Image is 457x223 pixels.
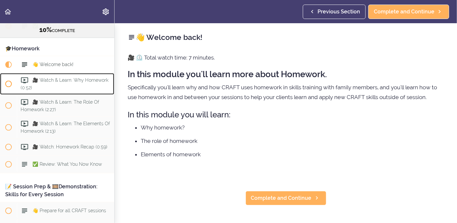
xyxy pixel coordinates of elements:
li: The role of homework [141,137,444,145]
p: 🎥 ⏲️ Total watch time: 7 minutes. [128,53,444,62]
svg: Back to course curriculum [4,8,12,16]
span: 🎥 Watch & Learn: The Elements Of Homework (2:13) [21,121,110,134]
span: Complete and Continue [251,194,312,202]
span: ✅ Review: What You Now Know [32,162,102,167]
div: COMPLETE [8,26,106,34]
span: 10% [39,26,52,34]
span: 🎥 Watch: Homework Recap (0:59) [32,145,107,150]
span: Previous Section [318,8,360,16]
li: Elements of homework [141,150,444,159]
span: 🎥 Watch & Learn: The Role Of Homework (2:27) [21,99,99,112]
span: Complete and Continue [374,8,434,16]
span: 👋 Prepare for all CRAFT sessions [32,208,106,214]
a: Complete and Continue [368,5,449,19]
p: Specifically you'll learn why and how CRAFT uses homework in skills training with family members,... [128,82,444,102]
a: Previous Section [303,5,366,19]
li: Why homework? [141,123,444,132]
h2: In this module you'll learn more about Homework. [128,70,444,79]
span: 🎥 Watch & Learn: Why Homework (0:52) [21,77,108,90]
h3: In this module you will learn: [128,109,444,120]
a: Complete and Continue [246,191,326,205]
span: 👋 Welcome back! [32,62,73,67]
svg: Settings Menu [102,8,110,16]
h2: 👋 Welcome back! [128,32,444,43]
